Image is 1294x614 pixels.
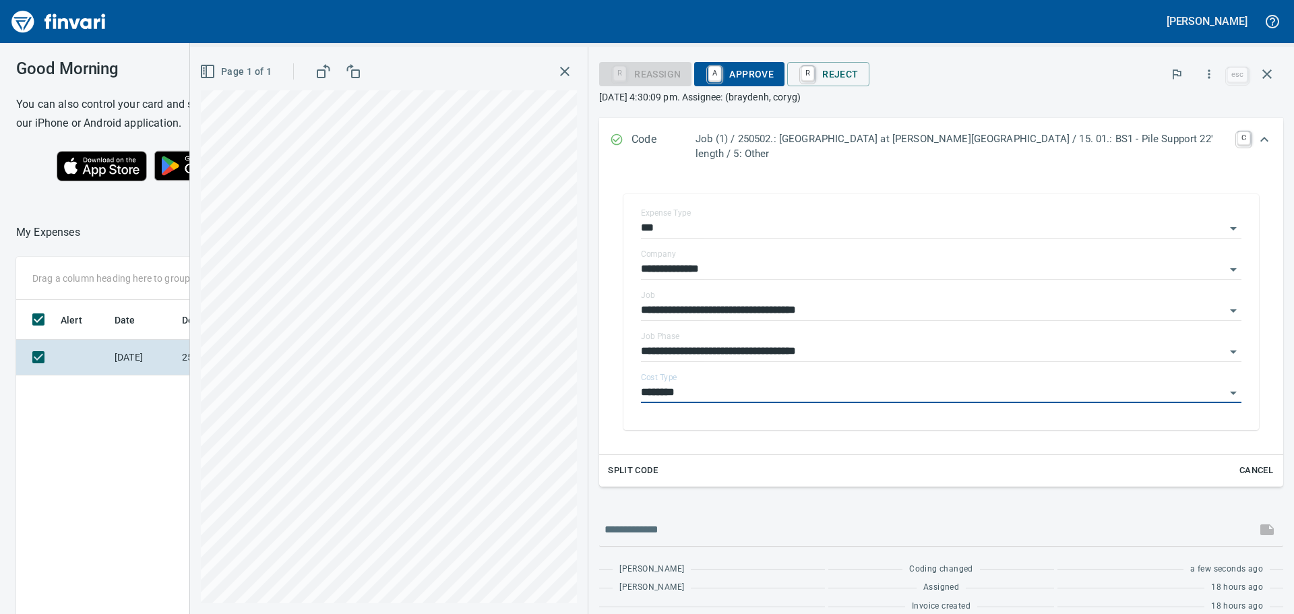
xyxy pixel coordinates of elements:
[202,63,272,80] span: Page 1 of 1
[1224,301,1243,320] button: Open
[182,312,250,328] span: Description
[16,95,303,133] h6: You can also control your card and submit expenses from our iPhone or Android application.
[1224,260,1243,279] button: Open
[1224,219,1243,238] button: Open
[696,131,1229,162] p: Job (1) / 250502.: [GEOGRAPHIC_DATA] at [PERSON_NAME][GEOGRAPHIC_DATA] / 15. 01.: BS1 - Pile Supp...
[1211,600,1263,613] span: 18 hours ago
[16,224,80,241] p: My Expenses
[16,59,303,78] h3: Good Morning
[147,144,263,188] img: Get it on Google Play
[1224,58,1283,90] span: Close invoice
[619,563,684,576] span: [PERSON_NAME]
[798,63,858,86] span: Reject
[641,332,679,340] label: Job Phase
[109,340,177,375] td: [DATE]
[787,62,869,86] button: RReject
[1224,383,1243,402] button: Open
[8,5,109,38] img: Finvari
[599,175,1283,487] div: Expand
[619,581,684,594] span: [PERSON_NAME]
[197,59,277,84] button: Page 1 of 1
[115,312,135,328] span: Date
[16,224,80,241] nav: breadcrumb
[912,600,970,613] span: Invoice created
[1190,563,1263,576] span: a few seconds ago
[641,209,691,217] label: Expense Type
[1162,59,1192,89] button: Flag
[599,118,1283,175] div: Expand
[1235,460,1278,481] button: Cancel
[115,312,153,328] span: Date
[1238,463,1274,479] span: Cancel
[641,373,677,381] label: Cost Type
[608,463,658,479] span: Split Code
[1227,67,1247,82] a: esc
[1224,342,1243,361] button: Open
[801,66,814,81] a: R
[708,66,721,81] a: A
[1211,581,1263,594] span: 18 hours ago
[1194,59,1224,89] button: More
[641,250,676,258] label: Company
[57,151,147,181] img: Download on the App Store
[182,312,233,328] span: Description
[599,67,691,79] div: Reassign
[61,312,82,328] span: Alert
[61,312,100,328] span: Alert
[32,272,230,285] p: Drag a column heading here to group the table
[631,131,696,162] p: Code
[923,581,959,594] span: Assigned
[705,63,774,86] span: Approve
[605,460,661,481] button: Split Code
[1251,514,1283,546] span: This records your message into the invoice and notifies anyone mentioned
[1237,131,1250,145] a: C
[1163,11,1251,32] button: [PERSON_NAME]
[641,291,655,299] label: Job
[177,340,298,375] td: 250502
[909,563,973,576] span: Coding changed
[694,62,784,86] button: AApprove
[1167,14,1247,28] h5: [PERSON_NAME]
[599,90,1283,104] p: [DATE] 4:30:09 pm. Assignee: (braydenh, coryg)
